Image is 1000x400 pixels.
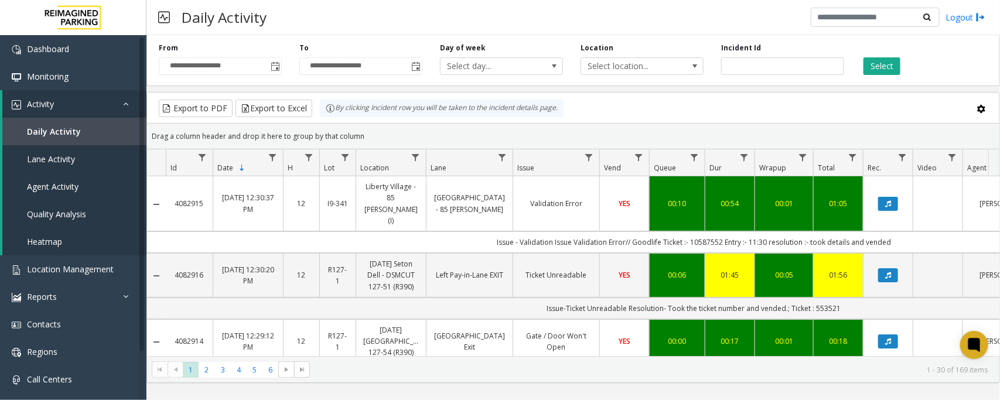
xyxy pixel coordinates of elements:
[821,198,856,209] div: 01:05
[27,208,86,220] span: Quality Analysis
[12,375,21,385] img: 'icon'
[173,269,206,281] a: 4082916
[147,149,999,356] div: Data table
[607,198,642,209] a: YES
[607,269,642,281] a: YES
[712,269,748,281] a: 01:45
[712,336,748,347] div: 00:17
[619,199,630,208] span: YES
[324,163,335,173] span: Lot
[12,45,21,54] img: 'icon'
[721,43,761,53] label: Incident Id
[268,58,281,74] span: Toggle popup
[27,264,114,275] span: Location Management
[657,198,698,209] a: 00:10
[619,336,630,346] span: YES
[434,330,506,353] a: [GEOGRAPHIC_DATA] Exit
[327,264,349,286] a: R127-1
[27,374,72,385] span: Call Centers
[27,98,54,110] span: Activity
[520,198,592,209] a: Validation Error
[27,126,81,137] span: Daily Activity
[237,163,247,173] span: Sortable
[282,365,291,374] span: Go to the next page
[434,192,506,214] a: [GEOGRAPHIC_DATA] - 85 [PERSON_NAME]
[762,336,806,347] a: 00:01
[291,269,312,281] a: 12
[736,149,752,165] a: Dur Filter Menu
[440,43,486,53] label: Day of week
[818,163,835,173] span: Total
[27,181,79,192] span: Agent Activity
[520,330,592,353] a: Gate / Door Won't Open
[895,149,910,165] a: Rec. Filter Menu
[12,348,21,357] img: 'icon'
[265,149,281,165] a: Date Filter Menu
[517,163,534,173] span: Issue
[868,163,881,173] span: Rec.
[159,43,178,53] label: From
[294,361,310,378] span: Go to the last page
[12,293,21,302] img: 'icon'
[944,149,960,165] a: Video Filter Menu
[2,200,146,228] a: Quality Analysis
[220,192,276,214] a: [DATE] 12:30:37 PM
[654,163,676,173] span: Queue
[821,336,856,347] a: 00:18
[409,58,422,74] span: Toggle popup
[183,362,199,378] span: Page 1
[27,43,69,54] span: Dashboard
[494,149,510,165] a: Lane Filter Menu
[217,163,233,173] span: Date
[12,265,21,275] img: 'icon'
[262,362,278,378] span: Page 6
[215,362,231,378] span: Page 3
[231,362,247,378] span: Page 4
[147,271,166,281] a: Collapse Details
[247,362,262,378] span: Page 5
[2,118,146,145] a: Daily Activity
[27,153,75,165] span: Lane Activity
[291,198,312,209] a: 12
[27,71,69,82] span: Monitoring
[363,181,419,226] a: Liberty Village - 85 [PERSON_NAME] (I)
[864,57,900,75] button: Select
[631,149,647,165] a: Vend Filter Menu
[220,330,276,353] a: [DATE] 12:29:12 PM
[762,269,806,281] a: 00:05
[12,320,21,330] img: 'icon'
[363,324,419,358] a: [DATE] [GEOGRAPHIC_DATA] 127-54 (R390)
[762,198,806,209] a: 00:01
[408,149,424,165] a: Location Filter Menu
[327,198,349,209] a: I9-341
[657,269,698,281] a: 00:06
[170,163,177,173] span: Id
[917,163,937,173] span: Video
[317,365,988,375] kendo-pager-info: 1 - 30 of 169 items
[657,336,698,347] a: 00:00
[278,361,294,378] span: Go to the next page
[604,163,621,173] span: Vend
[176,3,272,32] h3: Daily Activity
[301,149,317,165] a: H Filter Menu
[967,163,987,173] span: Agent
[173,198,206,209] a: 4082915
[2,228,146,255] a: Heatmap
[581,58,678,74] span: Select location...
[27,291,57,302] span: Reports
[288,163,293,173] span: H
[2,145,146,173] a: Lane Activity
[27,236,62,247] span: Heatmap
[326,104,335,113] img: infoIcon.svg
[976,11,985,23] img: logout
[173,336,206,347] a: 4082914
[147,126,999,146] div: Drag a column header and drop it here to group by that column
[299,43,309,53] label: To
[159,100,233,117] button: Export to PDF
[441,58,538,74] span: Select day...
